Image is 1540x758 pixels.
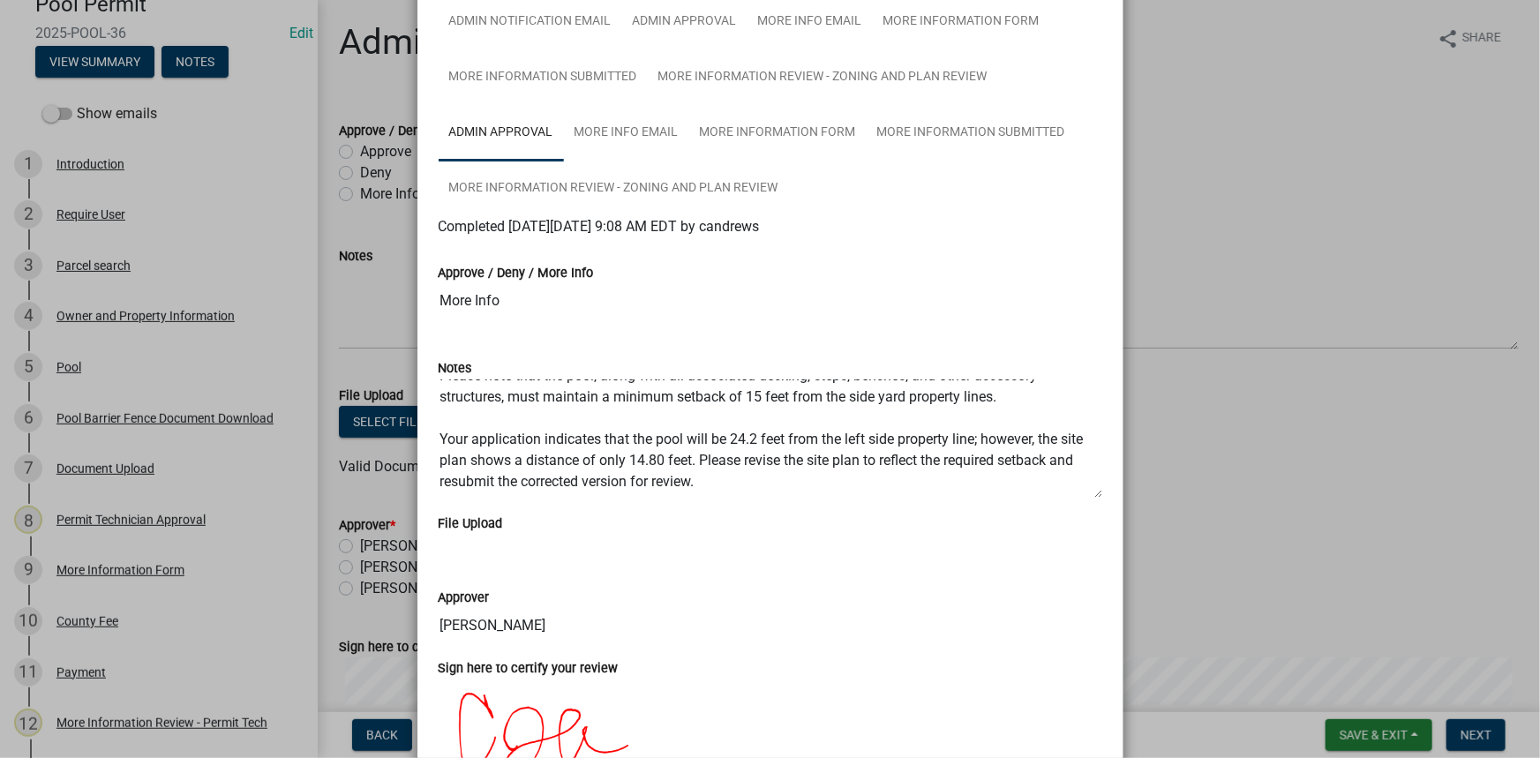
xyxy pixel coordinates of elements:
a: More Information Review - Zoning and Plan Review [439,161,789,217]
a: More Information Submitted [439,49,648,106]
a: More Information Form [689,105,867,161]
a: Admin Approval [439,105,564,161]
label: Notes [439,363,472,375]
label: Approver [439,592,490,604]
span: Completed [DATE][DATE] 9:08 AM EDT by candrews [439,218,760,235]
label: Sign here to certify your review [439,663,619,675]
a: More Info Email [564,105,689,161]
a: More Information Review - Zoning and Plan Review [648,49,998,106]
label: Approve / Deny / More Info [439,267,594,280]
label: File Upload [439,518,503,530]
textarea: Please note that the pool, along with all associated decking, steps, benches, and other accessory... [439,379,1102,499]
a: More Information Submitted [867,105,1076,161]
